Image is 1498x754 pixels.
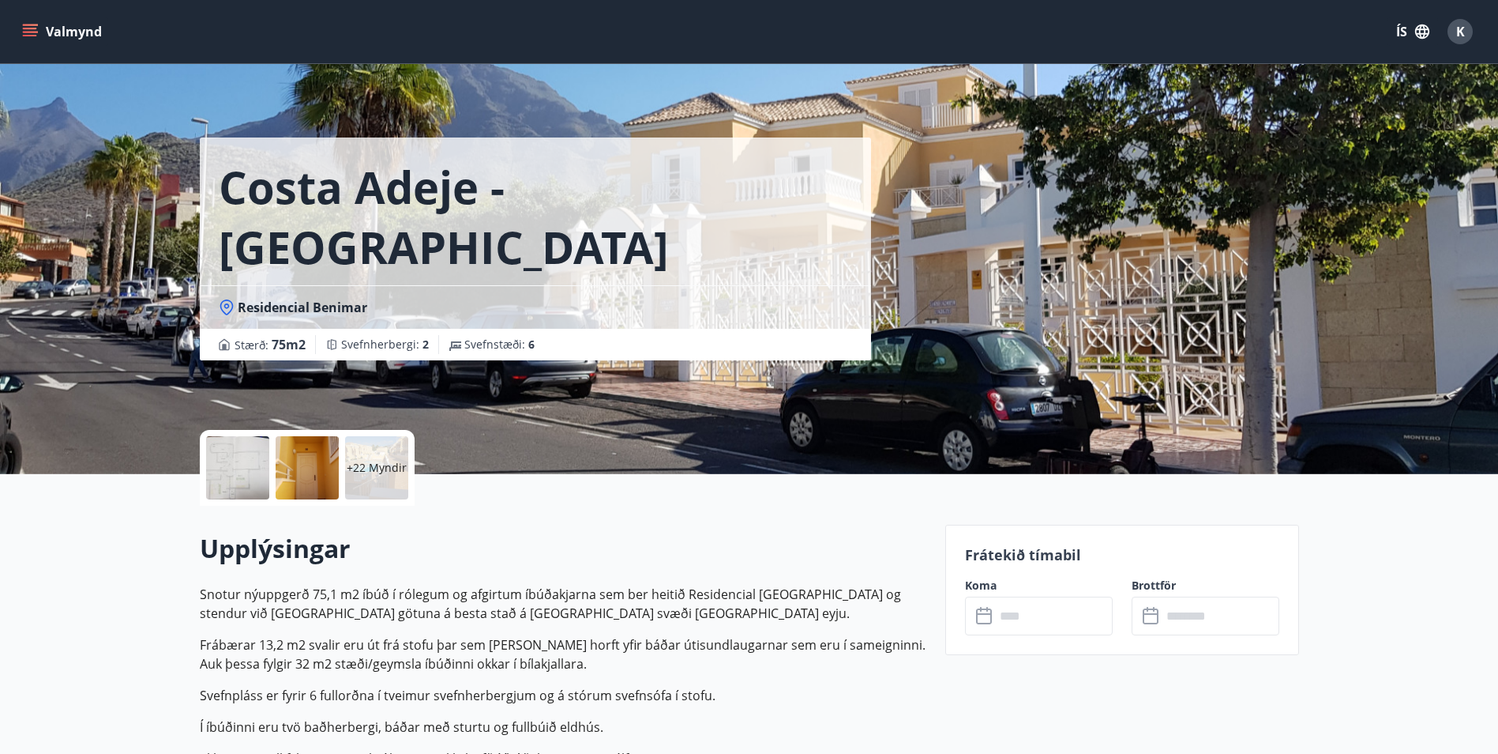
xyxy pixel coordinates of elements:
button: K [1441,13,1479,51]
p: Snotur nýuppgerð 75,1 m2 íbúð í rólegum og afgirtum íbúðakjarna sem ber heitið Residencial [GEOGR... [200,585,926,623]
p: Svefnpláss er fyrir 6 fullorðna í tveimur svefnherbergjum og á stórum svefnsófa í stofu. [200,686,926,705]
span: K [1456,23,1465,40]
label: Koma [965,578,1113,594]
span: Stærð : [235,335,306,354]
h2: Upplýsingar [200,531,926,566]
span: Svefnstæði : [464,337,535,352]
button: ÍS [1387,17,1438,46]
h1: Costa Adeje -[GEOGRAPHIC_DATA] [219,156,852,277]
p: Frátekið tímabil [965,545,1279,565]
span: Residencial Benimar [238,299,367,316]
span: 6 [528,337,535,352]
p: Í íbúðinni eru tvö baðherbergi, báðar með sturtu og fullbúið eldhús. [200,718,926,737]
p: Frábærar 13,2 m2 svalir eru út frá stofu þar sem [PERSON_NAME] horft yfir báðar útisundlaugarnar ... [200,635,926,673]
p: +22 Myndir [347,460,407,476]
label: Brottför [1132,578,1279,594]
span: 75 m2 [272,336,306,353]
span: Svefnherbergi : [341,337,429,352]
button: menu [19,17,108,46]
span: 2 [422,337,429,352]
